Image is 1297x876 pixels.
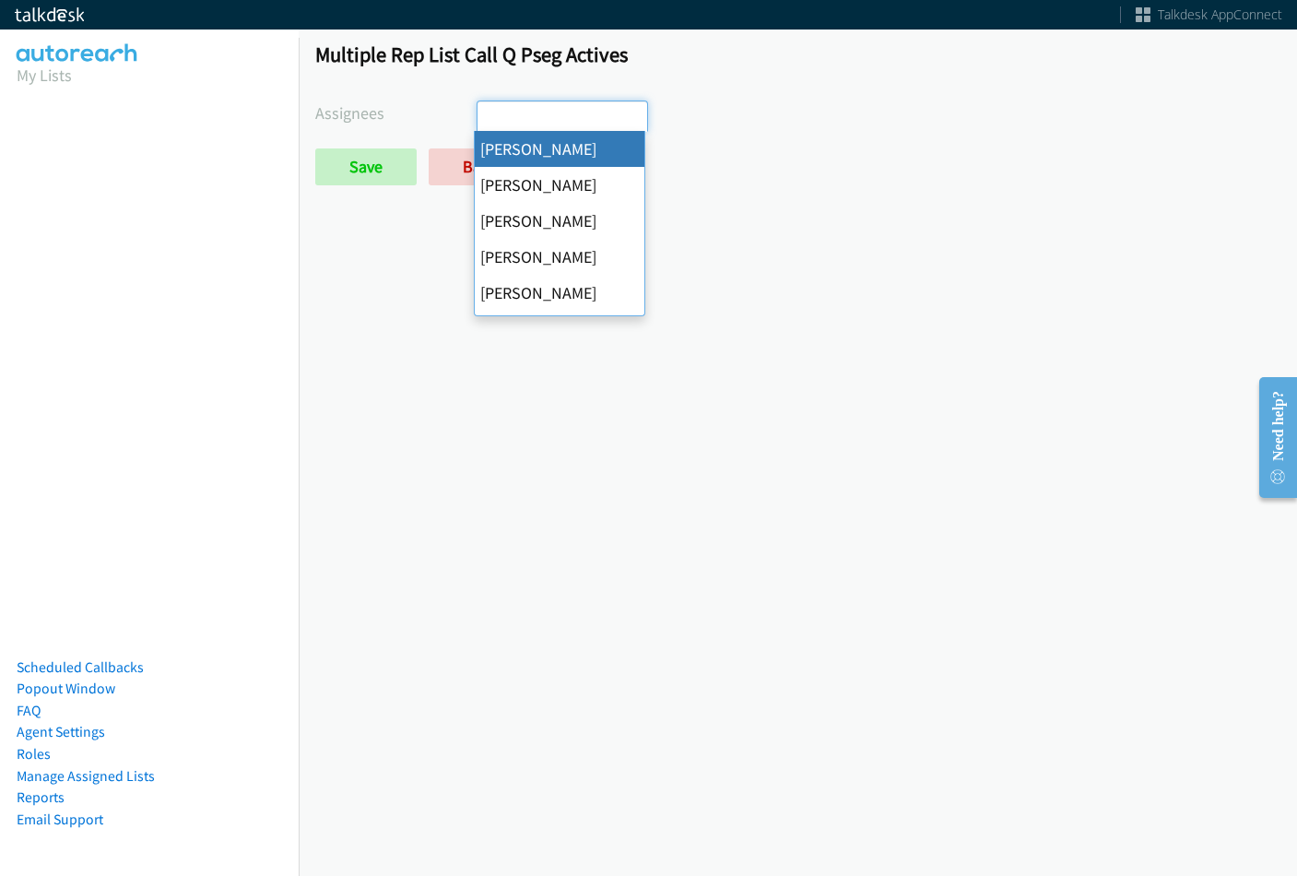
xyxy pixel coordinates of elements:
a: Popout Window [17,680,115,697]
a: Talkdesk AppConnect [1136,6,1282,24]
a: FAQ [17,702,41,719]
a: Reports [17,788,65,806]
a: My Lists [17,65,72,86]
li: [PERSON_NAME] [475,275,644,311]
iframe: Resource Center [1244,364,1297,511]
a: Scheduled Callbacks [17,658,144,676]
li: [PERSON_NAME] [475,131,644,167]
li: [PERSON_NAME] [475,239,644,275]
a: Agent Settings [17,723,105,740]
li: [PERSON_NAME] [475,167,644,203]
input: Save [315,148,417,185]
label: Assignees [315,101,477,125]
h1: Multiple Rep List Call Q Pseg Actives [315,41,1280,67]
li: [PERSON_NAME] [475,203,644,239]
li: [PERSON_NAME] [475,311,644,347]
a: Email Support [17,811,103,828]
a: Back [429,148,531,185]
a: Manage Assigned Lists [17,767,155,785]
a: Roles [17,745,51,763]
